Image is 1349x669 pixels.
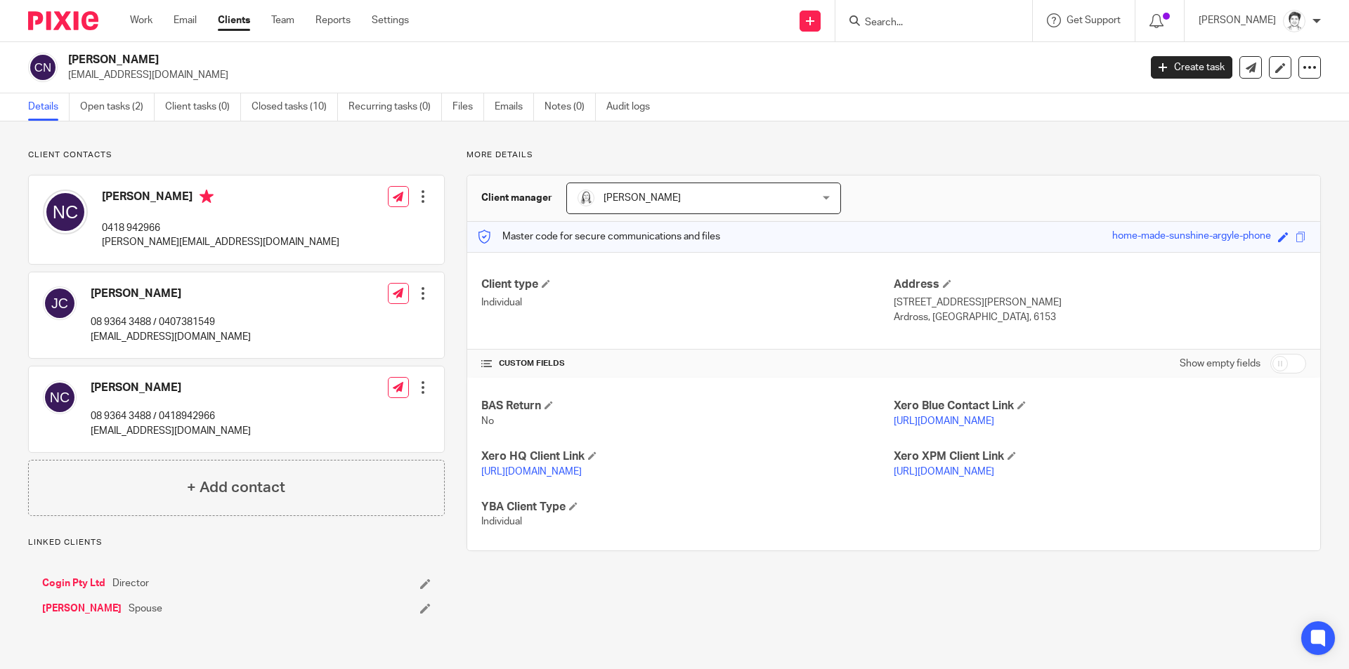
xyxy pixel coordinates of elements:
h4: Address [894,277,1306,292]
a: Recurring tasks (0) [348,93,442,121]
p: Individual [481,296,894,310]
a: Open tasks (2) [80,93,155,121]
h4: CUSTOM FIELDS [481,358,894,369]
h4: + Add contact [187,477,285,498]
img: svg%3E [43,190,88,234]
span: Get Support [1067,15,1121,25]
p: [PERSON_NAME][EMAIL_ADDRESS][DOMAIN_NAME] [102,235,339,249]
a: Work [130,13,152,27]
a: [URL][DOMAIN_NAME] [481,467,582,477]
span: Director [112,576,149,590]
a: Team [271,13,294,27]
a: Audit logs [606,93,660,121]
p: [STREET_ADDRESS][PERSON_NAME] [894,296,1306,310]
span: Individual [481,517,522,526]
img: Pixie [28,11,98,30]
p: 08 9364 3488 / 0418942966 [91,409,251,423]
i: Primary [200,190,214,204]
p: [PERSON_NAME] [1199,13,1276,27]
h2: [PERSON_NAME] [68,53,918,67]
h4: Xero Blue Contact Link [894,399,1306,413]
a: Notes (0) [545,93,596,121]
p: Master code for secure communications and files [478,230,720,244]
img: svg%3E [43,286,77,320]
a: Reports [315,13,351,27]
h4: YBA Client Type [481,500,894,515]
p: Ardross, [GEOGRAPHIC_DATA], 6153 [894,310,1306,324]
h4: [PERSON_NAME] [91,286,251,301]
a: Email [174,13,197,27]
label: Show empty fields [1180,357,1260,371]
a: Details [28,93,70,121]
img: svg%3E [28,53,58,82]
a: [URL][DOMAIN_NAME] [894,467,994,477]
a: Cogin Pty Ltd [42,576,105,590]
p: [EMAIL_ADDRESS][DOMAIN_NAME] [91,424,251,438]
p: 0418 942966 [102,221,339,235]
div: home-made-sunshine-argyle-phone [1112,229,1271,245]
a: [URL][DOMAIN_NAME] [894,416,994,426]
h4: BAS Return [481,399,894,413]
a: Clients [218,13,250,27]
span: Spouse [129,602,162,616]
img: svg%3E [43,380,77,414]
p: [EMAIL_ADDRESS][DOMAIN_NAME] [91,330,251,344]
a: [PERSON_NAME] [42,602,122,616]
a: Closed tasks (10) [252,93,338,121]
span: [PERSON_NAME] [604,193,681,203]
h4: Xero XPM Client Link [894,449,1306,464]
p: [EMAIL_ADDRESS][DOMAIN_NAME] [68,68,1130,82]
h4: [PERSON_NAME] [102,190,339,207]
p: Client contacts [28,150,445,161]
p: 08 9364 3488 / 0407381549 [91,315,251,329]
p: More details [467,150,1321,161]
a: Files [452,93,484,121]
p: Linked clients [28,537,445,548]
a: Client tasks (0) [165,93,241,121]
span: No [481,416,494,426]
h3: Client manager [481,191,552,205]
a: Create task [1151,56,1232,79]
h4: Client type [481,277,894,292]
img: Julie%20Wainwright.jpg [1283,10,1305,32]
a: Emails [495,93,534,121]
img: Eleanor%20Shakeshaft.jpg [578,190,594,206]
a: Settings [372,13,409,27]
input: Search [864,17,990,29]
h4: [PERSON_NAME] [91,380,251,395]
h4: Xero HQ Client Link [481,449,894,464]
